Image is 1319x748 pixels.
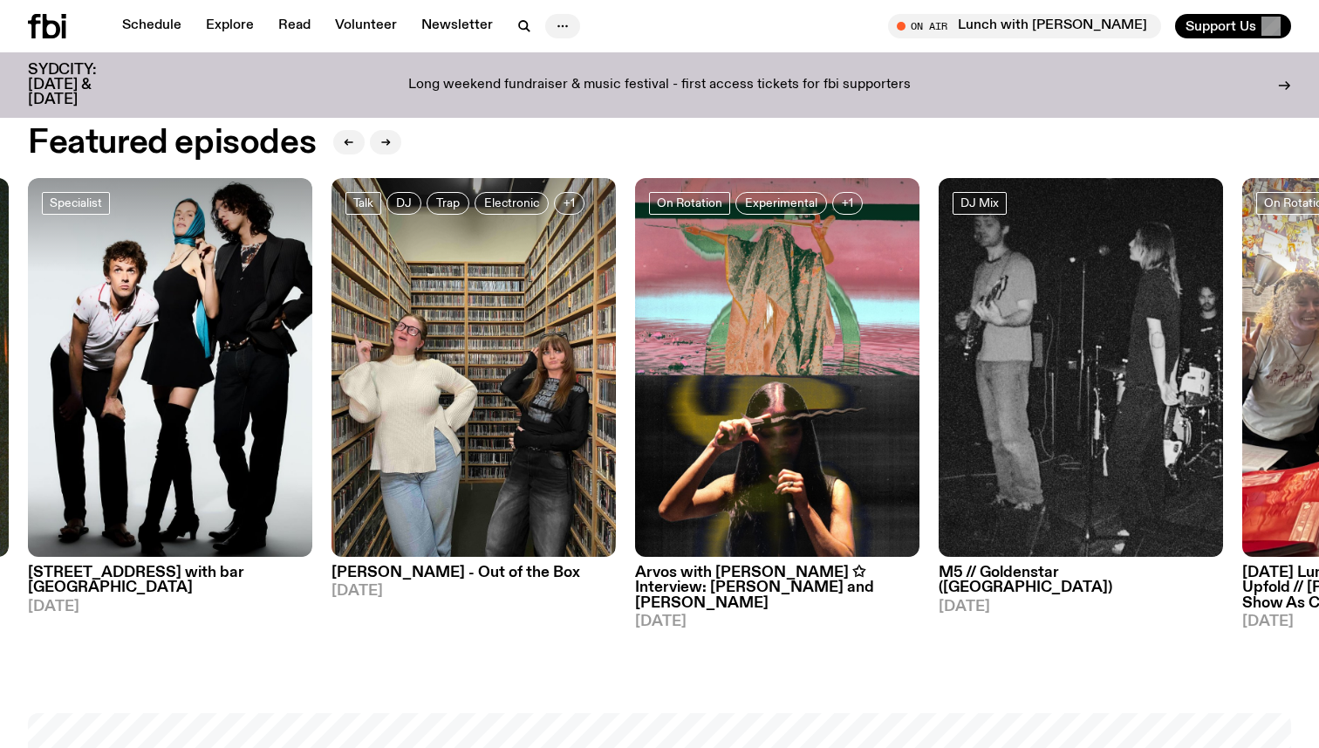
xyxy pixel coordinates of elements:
[195,14,264,38] a: Explore
[408,78,911,93] p: Long weekend fundraiser & music festival - first access tickets for fbi supporters
[953,192,1007,215] a: DJ Mix
[939,600,1223,614] span: [DATE]
[386,192,421,215] a: DJ
[842,196,853,209] span: +1
[635,566,919,610] h3: Arvos with [PERSON_NAME] ✩ Interview: [PERSON_NAME] and [PERSON_NAME]
[50,196,102,209] span: Specialist
[427,192,469,215] a: Trap
[396,196,412,209] span: DJ
[112,14,192,38] a: Schedule
[635,178,919,558] img: Split frame of Bhenji Ra and Karina Utomo mid performances
[635,614,919,629] span: [DATE]
[475,192,549,215] a: Electronic
[325,14,407,38] a: Volunteer
[28,566,312,595] h3: [STREET_ADDRESS] with bar [GEOGRAPHIC_DATA]
[42,192,110,215] a: Specialist
[735,192,827,215] a: Experimental
[345,192,381,215] a: Talk
[331,178,616,558] img: https://media.fbi.radio/images/IMG_7702.jpg
[635,557,919,628] a: Arvos with [PERSON_NAME] ✩ Interview: [PERSON_NAME] and [PERSON_NAME][DATE]
[28,127,316,159] h2: Featured episodes
[832,192,863,215] button: +1
[939,557,1223,614] a: M5 // Goldenstar ([GEOGRAPHIC_DATA])[DATE]
[657,196,722,209] span: On Rotation
[353,196,373,209] span: Talk
[411,14,503,38] a: Newsletter
[564,196,575,209] span: +1
[268,14,321,38] a: Read
[331,584,616,599] span: [DATE]
[1175,14,1291,38] button: Support Us
[745,196,817,209] span: Experimental
[28,557,312,614] a: [STREET_ADDRESS] with bar [GEOGRAPHIC_DATA][DATE]
[649,192,730,215] a: On Rotation
[960,196,999,209] span: DJ Mix
[28,63,140,107] h3: SYDCITY: [DATE] & [DATE]
[28,600,312,614] span: [DATE]
[888,14,1161,38] button: On AirLunch with [PERSON_NAME]
[331,566,616,580] h3: [PERSON_NAME] - Out of the Box
[436,196,460,209] span: Trap
[1186,18,1256,34] span: Support Us
[554,192,584,215] button: +1
[939,566,1223,595] h3: M5 // Goldenstar ([GEOGRAPHIC_DATA])
[331,557,616,599] a: [PERSON_NAME] - Out of the Box[DATE]
[484,196,539,209] span: Electronic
